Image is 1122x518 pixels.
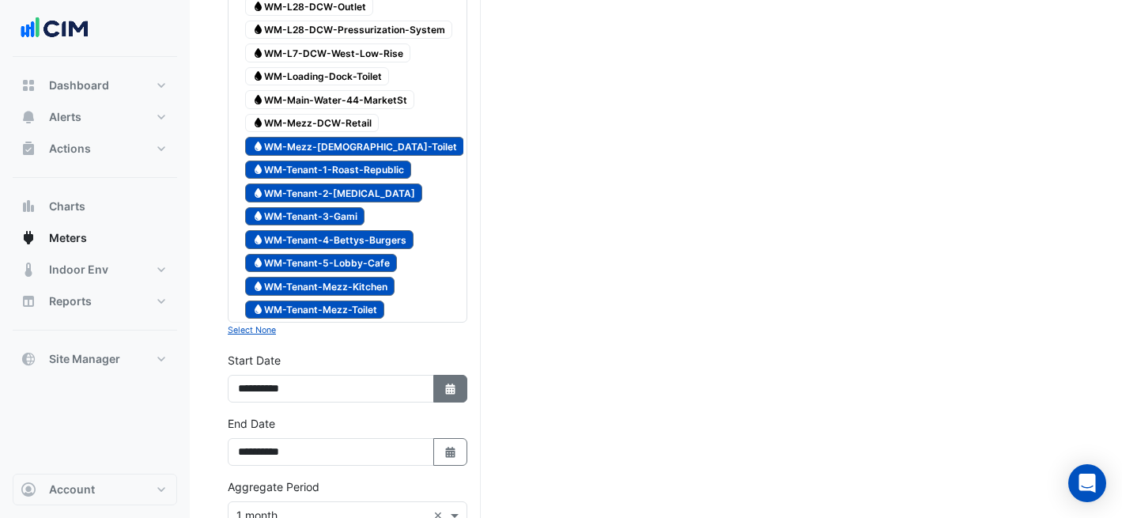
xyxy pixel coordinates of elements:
[13,254,177,285] button: Indoor Env
[49,293,92,309] span: Reports
[49,482,95,497] span: Account
[252,187,264,199] fa-icon: Water
[21,293,36,309] app-icon: Reports
[444,382,458,395] fa-icon: Select Date
[245,21,452,40] span: WM-L28-DCW-Pressurization-System
[228,352,281,369] label: Start Date
[245,277,395,296] span: WM-Tenant-Mezz-Kitchen
[245,183,422,202] span: WM-Tenant-2-TAO
[13,191,177,222] button: Charts
[252,24,264,36] fa-icon: Water
[245,230,414,249] span: WM-Tenant-4-Bettys-Burgers
[49,199,85,214] span: Charts
[252,47,264,59] fa-icon: Water
[245,207,365,226] span: WM-Tenant-3-Gami
[49,78,109,93] span: Dashboard
[21,109,36,125] app-icon: Alerts
[21,230,36,246] app-icon: Meters
[228,325,276,335] small: Select None
[228,415,275,432] label: End Date
[13,222,177,254] button: Meters
[252,257,264,269] fa-icon: Water
[252,93,264,105] fa-icon: Water
[252,117,264,129] fa-icon: Water
[245,67,389,86] span: WM-Loading-Dock-Toilet
[49,141,91,157] span: Actions
[13,285,177,317] button: Reports
[49,109,81,125] span: Alerts
[21,78,36,93] app-icon: Dashboard
[49,262,108,278] span: Indoor Env
[13,474,177,505] button: Account
[13,343,177,375] button: Site Manager
[21,262,36,278] app-icon: Indoor Env
[228,323,276,337] button: Select None
[13,70,177,101] button: Dashboard
[13,133,177,164] button: Actions
[444,445,458,459] fa-icon: Select Date
[21,351,36,367] app-icon: Site Manager
[245,254,397,273] span: WM-Tenant-5-Lobby-Cafe
[252,280,264,292] fa-icon: Water
[21,141,36,157] app-icon: Actions
[49,351,120,367] span: Site Manager
[245,114,379,133] span: WM-Mezz-DCW-Retail
[252,70,264,82] fa-icon: Water
[13,101,177,133] button: Alerts
[19,13,90,44] img: Company Logo
[1068,464,1106,502] div: Open Intercom Messenger
[252,210,264,222] fa-icon: Water
[245,161,411,180] span: WM-Tenant-1-Roast-Republic
[245,90,414,109] span: WM-Main-Water-44-MarketSt
[228,478,319,495] label: Aggregate Period
[49,230,87,246] span: Meters
[252,233,264,245] fa-icon: Water
[245,43,410,62] span: WM-L7-DCW-West-Low-Rise
[21,199,36,214] app-icon: Charts
[252,164,264,176] fa-icon: Water
[245,137,464,156] span: WM-Mezz-Female-Toilet
[252,304,264,316] fa-icon: Water
[245,301,384,319] span: WM-Tenant-Mezz-Toilet
[252,140,264,152] fa-icon: Water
